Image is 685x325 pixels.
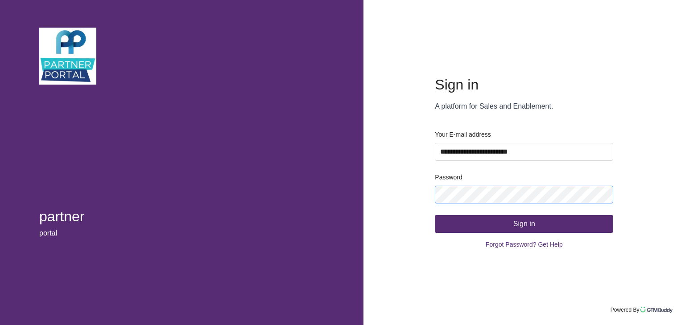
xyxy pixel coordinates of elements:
[435,73,613,96] div: Sign in
[611,307,640,313] div: Powered By
[513,218,535,229] span: Sign in
[435,101,613,112] div: A platform for Sales and Enablement.
[39,229,324,237] div: portal
[486,238,563,251] span: Forgot Password? Get Help
[435,215,613,233] button: Sign in
[435,130,491,139] label: Your E-mail address
[39,208,324,225] div: partner
[639,306,674,314] img: GTM Buddy
[435,172,462,182] label: Password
